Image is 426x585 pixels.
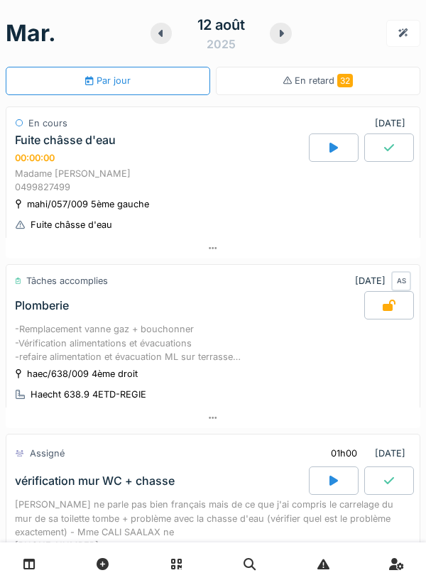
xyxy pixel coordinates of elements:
[31,218,112,231] div: Fuite châsse d'eau
[85,74,130,87] div: Par jour
[26,274,108,288] div: Tâches accomplies
[391,271,411,291] div: AS
[15,167,411,194] div: Madame [PERSON_NAME] 0499827499
[337,74,353,87] span: 32
[30,447,65,460] div: Assigné
[355,271,411,291] div: [DATE]
[15,133,116,147] div: Fuite châsse d'eau
[15,474,175,488] div: vérification mur WC + chasse
[27,367,138,381] div: haec/638/009 4ème droit
[27,197,149,211] div: mahi/057/009 5ème gauche
[6,20,56,47] h1: mar.
[197,14,245,35] div: 12 août
[31,388,146,401] div: Haecht 638.9 4ETD-REGIE
[15,498,411,552] div: [PERSON_NAME] ne parle pas bien français mais de ce que j'ai compris le carrelage du mur de sa to...
[15,299,69,312] div: Plomberie
[319,440,411,466] div: [DATE]
[207,35,236,53] div: 2025
[15,153,55,163] div: 00:00:00
[331,447,357,460] div: 01h00
[15,322,411,363] div: -Remplacement vanne gaz + bouchonner -Vérification alimentations et évacuations -refaire alimenta...
[28,116,67,130] div: En cours
[375,116,411,130] div: [DATE]
[295,75,353,86] span: En retard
